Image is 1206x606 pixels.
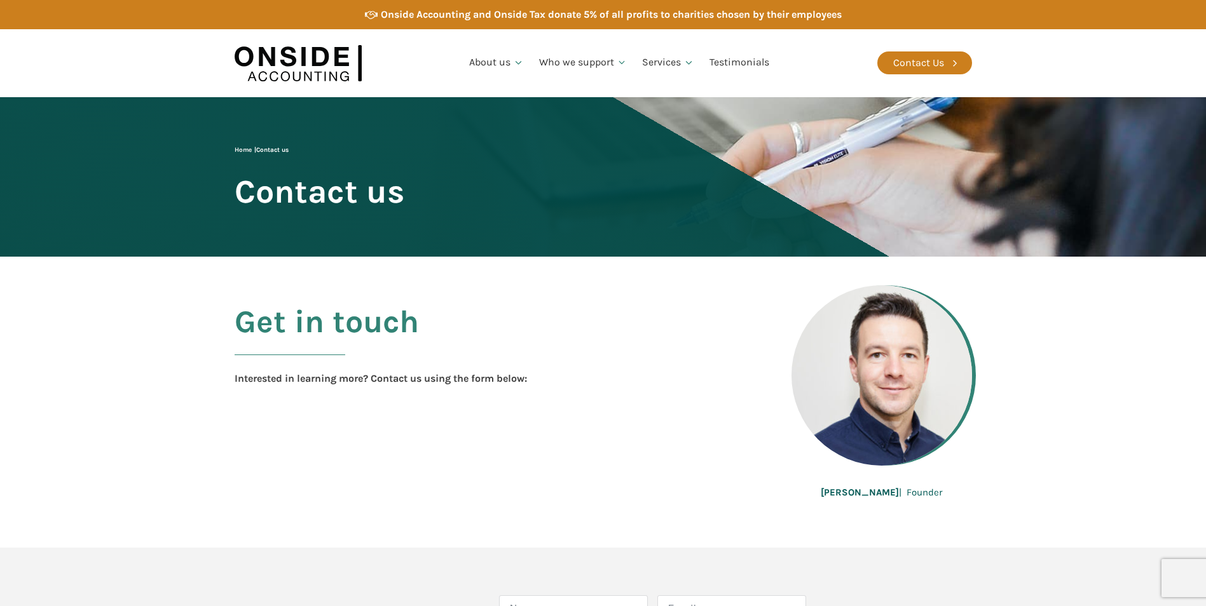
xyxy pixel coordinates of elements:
div: Onside Accounting and Onside Tax donate 5% of all profits to charities chosen by their employees [381,6,842,23]
b: [PERSON_NAME] [821,487,899,498]
h2: Get in touch [235,304,419,370]
span: | [235,146,289,154]
div: Contact Us [893,55,944,71]
a: Contact Us [877,51,972,74]
a: Home [235,146,252,154]
a: Who we support [531,41,635,84]
span: Contact us [256,146,289,154]
a: Testimonials [702,41,777,84]
span: Contact us [235,174,404,209]
a: About us [462,41,531,84]
a: Services [634,41,702,84]
div: Interested in learning more? Contact us using the form below: [235,370,527,387]
div: | Founder [821,485,942,500]
img: Onside Accounting [235,39,362,88]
